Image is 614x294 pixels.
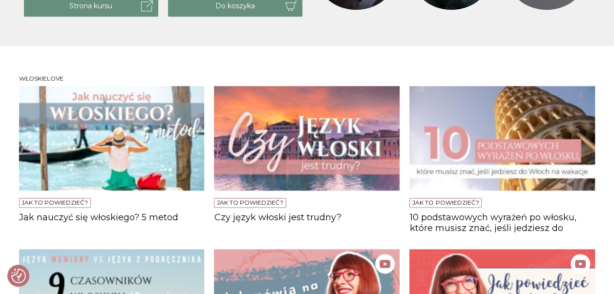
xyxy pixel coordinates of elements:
[21,199,88,206] a: Jak to powiedzieć?
[19,212,205,232] a: Jak nauczyć się włoskiego? 5 metod
[409,212,595,232] a: 10 podstawowych wyrażeń po włosku, które musisz znać, jeśli jedziesz do [GEOGRAPHIC_DATA] na wakacje
[11,269,26,283] button: Preferencje co do zgód
[214,212,400,232] a: Czy język włoski jest trudny?
[11,269,26,283] img: Revisit consent button
[412,199,479,206] a: Jak to powiedzieć?
[19,75,595,82] h3: Włoskielove
[217,199,283,206] a: Jak to powiedzieć?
